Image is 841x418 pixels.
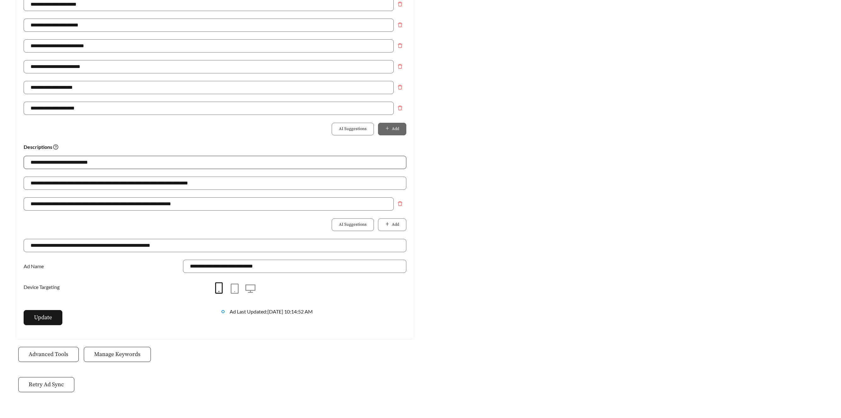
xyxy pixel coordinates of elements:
[394,43,406,48] span: delete
[394,22,406,27] span: delete
[230,284,240,294] span: tablet
[213,282,225,294] span: mobile
[339,222,367,228] span: AI Suggestions
[245,284,255,294] span: desktop
[378,218,406,231] button: plusAdd
[394,105,406,110] span: delete
[394,64,406,69] span: delete
[339,126,367,132] span: AI Suggestions
[332,218,374,231] button: AI Suggestions
[394,19,406,31] button: Remove field
[24,260,47,273] label: Ad Name
[243,281,258,297] button: desktop
[394,197,406,210] button: Remove field
[53,144,58,150] span: question-circle
[24,239,406,252] input: Website
[24,144,58,150] strong: Descriptions
[29,350,68,359] span: Advanced Tools
[18,347,79,362] button: Advanced Tools
[394,39,406,52] button: Remove field
[394,81,406,93] button: Remove field
[34,313,52,322] span: Update
[378,123,406,135] button: plusAdd
[230,308,407,323] div: Ad Last Updated: [DATE] 10:14:52 AM
[394,102,406,114] button: Remove field
[183,260,406,273] input: Ad Name
[227,281,243,297] button: tablet
[94,350,140,359] span: Manage Keywords
[24,310,62,325] button: Update
[332,123,374,135] button: AI Suggestions
[394,2,406,7] span: delete
[29,380,64,389] span: Retry Ad Sync
[18,377,74,392] button: Retry Ad Sync
[392,222,399,228] span: Add
[394,85,406,90] span: delete
[84,347,151,362] button: Manage Keywords
[385,222,389,227] span: plus
[394,201,406,206] span: delete
[211,280,227,296] button: mobile
[394,60,406,73] button: Remove field
[24,280,63,294] label: Device Targeting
